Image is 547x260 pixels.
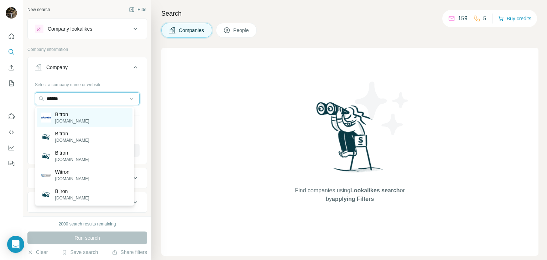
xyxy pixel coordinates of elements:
[55,130,89,137] p: Bitron
[41,132,51,142] img: Bitron
[27,249,48,256] button: Clear
[6,46,17,58] button: Search
[6,7,17,19] img: Avatar
[6,61,17,74] button: Enrich CSV
[179,27,205,34] span: Companies
[55,111,89,118] p: Bitron
[6,30,17,43] button: Quick start
[112,249,147,256] button: Share filters
[350,76,414,140] img: Surfe Illustration - Stars
[6,141,17,154] button: Dashboard
[233,27,250,34] span: People
[28,194,147,211] button: HQ location
[293,186,407,203] span: Find companies using or by
[28,20,147,37] button: Company lookalikes
[458,14,468,23] p: 159
[55,156,89,163] p: [DOMAIN_NAME]
[124,4,151,15] button: Hide
[6,157,17,170] button: Feedback
[313,100,387,180] img: Surfe Illustration - Woman searching with binoculars
[55,195,89,201] p: [DOMAIN_NAME]
[6,110,17,123] button: Use Surfe on LinkedIn
[55,149,89,156] p: Bitron
[55,137,89,144] p: [DOMAIN_NAME]
[55,188,89,195] p: Bijron
[41,151,51,161] img: Bitron
[62,249,98,256] button: Save search
[6,77,17,90] button: My lists
[6,126,17,139] button: Use Surfe API
[28,59,147,79] button: Company
[161,9,538,19] h4: Search
[35,79,140,88] div: Select a company name or website
[498,14,531,24] button: Buy credits
[28,170,147,187] button: Industry
[332,196,374,202] span: applying Filters
[48,25,92,32] div: Company lookalikes
[27,6,50,13] div: New search
[41,170,51,180] img: Witron
[350,187,400,193] span: Lookalikes search
[55,176,89,182] p: [DOMAIN_NAME]
[55,118,89,124] p: [DOMAIN_NAME]
[41,113,51,123] img: Bitron
[46,64,68,71] div: Company
[59,221,116,227] div: 2000 search results remaining
[7,236,24,253] div: Open Intercom Messenger
[55,168,89,176] p: Witron
[483,14,486,23] p: 5
[27,46,147,53] p: Company information
[41,189,51,199] img: Bijron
